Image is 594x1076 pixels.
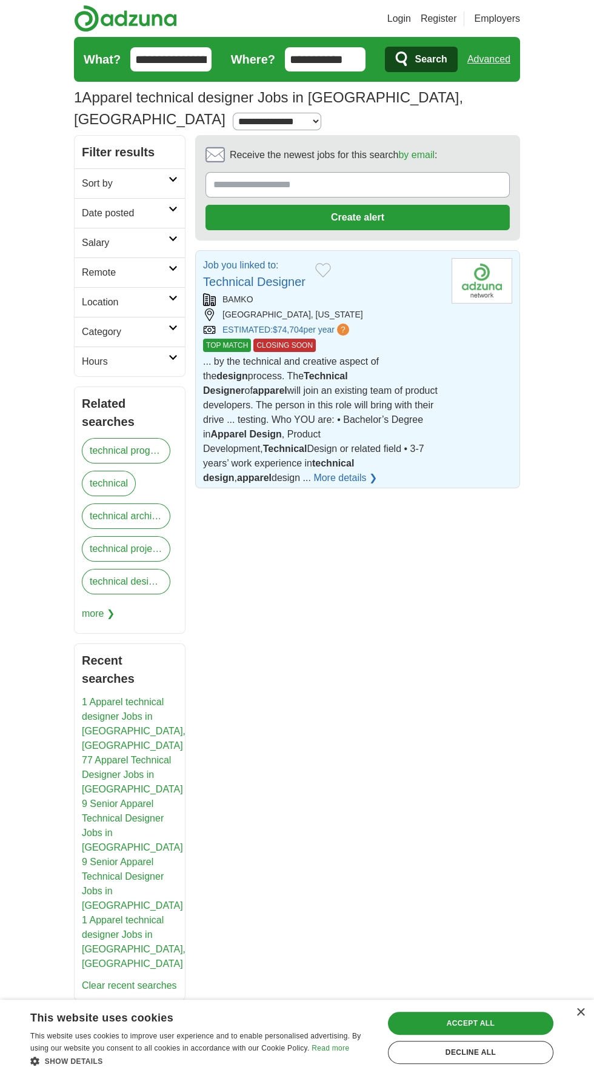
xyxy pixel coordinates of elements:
div: Show details [30,1055,373,1067]
strong: Designer [203,385,244,396]
a: Location [75,287,185,317]
a: 9 Senior Apparel Technical Designer Jobs in [GEOGRAPHIC_DATA] [82,857,183,911]
span: $74,704 [273,325,304,334]
a: technical program manager [82,438,170,463]
div: Close [576,1008,585,1017]
p: Job you linked to: [203,258,305,273]
div: Accept all [388,1012,553,1035]
span: ? [337,324,349,336]
strong: Design [249,429,281,439]
h1: Apparel technical designer Jobs in [GEOGRAPHIC_DATA], [GEOGRAPHIC_DATA] [74,89,463,127]
strong: apparel [237,473,272,483]
h2: Location [82,295,169,310]
h2: Recent searches [82,651,178,688]
div: BAMKO [203,293,442,306]
a: by email [398,150,435,160]
span: Receive the newest jobs for this search : [230,148,437,162]
a: Login [387,12,411,26]
a: Register [421,12,457,26]
strong: Technical [304,371,348,381]
a: More details ❯ [313,471,377,485]
span: Search [415,47,447,71]
span: This website uses cookies to improve user experience and to enable personalised advertising. By u... [30,1032,361,1052]
a: Read more, opens a new window [312,1044,349,1052]
span: Show details [45,1057,103,1066]
strong: technical [312,458,354,468]
h2: Filter results [75,136,185,168]
h2: Category [82,325,169,339]
strong: apparel [253,385,287,396]
a: ESTIMATED:$74,704per year? [222,324,352,336]
h2: Sort by [82,176,169,191]
button: Add to favorite jobs [315,263,331,277]
strong: Apparel [210,429,247,439]
span: ... by the technical and creative aspect of the process. The of will join an existing team of pro... [203,356,438,483]
a: 1 Apparel technical designer Jobs in [GEOGRAPHIC_DATA], [GEOGRAPHIC_DATA] [82,915,185,969]
a: 1 Apparel technical designer Jobs in [GEOGRAPHIC_DATA], [GEOGRAPHIC_DATA] [82,697,185,751]
a: Advanced [467,47,510,71]
div: Decline all [388,1041,553,1064]
img: Adzuna logo [74,5,177,32]
button: Search [385,47,457,72]
div: [GEOGRAPHIC_DATA], [US_STATE] [203,308,442,321]
div: This website uses cookies [30,1007,343,1025]
a: Technical Designer [203,275,305,288]
span: TOP MATCH [203,339,251,352]
h2: Date posted [82,206,169,221]
a: Remote [75,257,185,287]
a: Sort by [75,168,185,198]
h2: Related searches [82,394,178,431]
a: Clear recent searches [82,980,177,991]
span: 1 [74,87,82,108]
a: technical designer [82,569,170,594]
a: Salary [75,228,185,257]
span: more ❯ [82,602,115,626]
img: Company logo [452,258,512,304]
label: What? [84,50,121,68]
button: Create alert [205,205,510,230]
a: Hours [75,347,185,376]
h2: Remote [82,265,169,280]
a: 9 Senior Apparel Technical Designer Jobs in [GEOGRAPHIC_DATA] [82,799,183,852]
a: technical [82,471,136,496]
a: Employers [474,12,520,26]
a: technical project manager [82,536,170,562]
label: Where? [231,50,275,68]
span: CLOSING SOON [253,339,316,352]
strong: design [203,473,235,483]
h2: Salary [82,236,169,250]
h2: Hours [82,354,169,369]
a: technical architect [82,503,170,529]
strong: Technical [263,443,307,454]
a: 77 Apparel Technical Designer Jobs in [GEOGRAPHIC_DATA] [82,755,183,794]
a: Date posted [75,198,185,228]
strong: design [216,371,248,381]
a: Category [75,317,185,347]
